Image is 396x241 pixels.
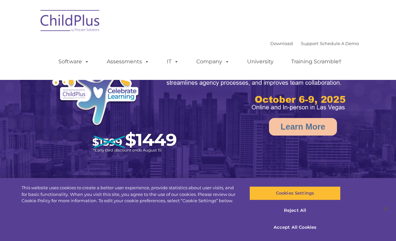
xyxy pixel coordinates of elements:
a: IT [160,55,185,68]
a: Learn More [269,118,337,136]
img: ChildPlus by Procare Solutions [37,5,103,38]
a: Download [270,41,293,46]
a: Software [52,55,96,68]
a: Company [190,55,236,68]
button: Close [378,202,393,216]
button: Cookies Settings [249,186,341,200]
a: Schedule A Demo [320,41,359,46]
a: Assessments [100,55,156,68]
div: This website uses cookies to create a better user experience, provide statistics about user visit... [22,185,237,204]
a: Training Scramble!! [285,55,348,68]
button: Accept All Cookies [249,220,341,234]
font: | [270,41,359,46]
a: University [240,55,280,68]
button: Reject All [249,204,341,217]
a: Support [301,41,318,46]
